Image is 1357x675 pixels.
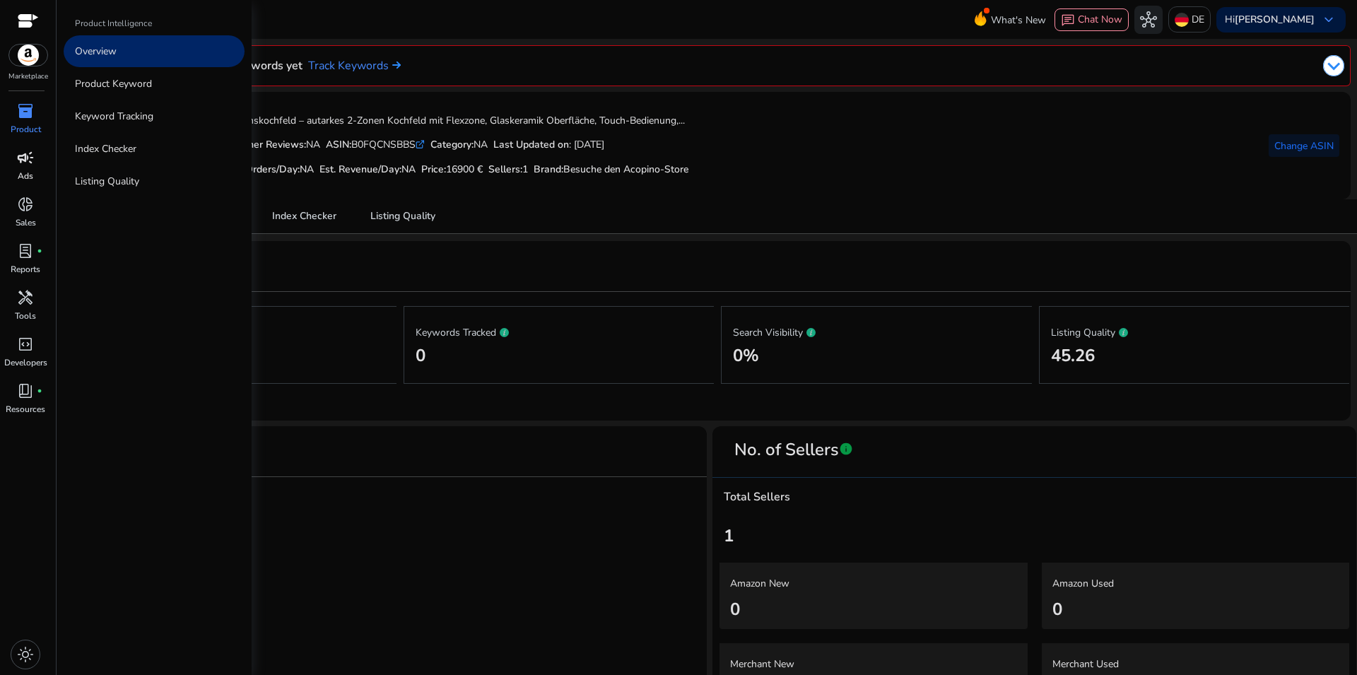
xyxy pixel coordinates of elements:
span: 16900 € [446,163,483,176]
p: Ads [18,170,33,182]
span: code_blocks [17,336,34,353]
span: fiber_manual_record [37,248,42,254]
p: Reports [11,263,40,276]
span: Chat Now [1078,13,1122,26]
p: Product Intelligence [75,17,152,30]
p: Listing Quality [75,174,139,189]
h5: Merchant Used [1052,659,1322,671]
p: Tools [15,310,36,322]
p: Product [11,123,41,136]
p: Keywords Tracked [416,323,703,340]
span: donut_small [17,196,34,213]
span: Change ASIN [1274,139,1334,153]
span: inventory_2 [17,102,34,119]
p: Index Checker [75,141,136,156]
img: amazon.svg [9,45,47,66]
span: Index Checker [272,211,336,221]
span: book_4 [17,382,34,399]
p: Product Keyword [75,76,152,91]
b: Customer Reviews: [219,138,306,151]
span: Besuche den Acopino-Store [563,163,688,176]
button: chatChat Now [1055,8,1129,31]
b: ASIN: [326,138,351,151]
div: 1 [724,523,1345,548]
span: Listing Quality [370,211,435,221]
h2: 45.26 [1051,346,1339,366]
h2: 0 [416,346,703,366]
h5: Sellers: [488,164,528,176]
p: Developers [4,356,47,369]
p: DE [1192,7,1204,32]
p: Listing Quality [1051,323,1339,340]
span: info [839,442,853,456]
h5: Merchant New [730,659,999,671]
div: B0FQCNSBBS [326,137,425,152]
button: hub [1134,6,1163,34]
h5: : [534,164,688,176]
span: NA [300,163,314,176]
img: de.svg [1175,13,1189,27]
img: dropdown-arrow.svg [1323,55,1344,76]
h2: 0% [733,346,1021,366]
div: NA [219,137,320,152]
p: Keyword Tracking [75,109,153,124]
span: light_mode [17,646,34,663]
h4: Total Sellers [724,491,1345,504]
span: keyboard_arrow_down [1320,11,1337,28]
span: NA [401,163,416,176]
h5: Price: [421,164,483,176]
h5: Amazon New [730,578,999,590]
span: campaign [17,149,34,166]
b: Category: [430,138,474,151]
h5: Amazon Used [1052,578,1322,590]
span: What's New [991,8,1046,33]
span: chat [1061,13,1075,28]
b: Last Updated on [493,138,569,151]
p: Hi [1225,15,1315,25]
h5: Est. Revenue/Day: [319,164,416,176]
p: Search Visibility [733,323,1021,340]
span: handyman [17,289,34,306]
b: [PERSON_NAME] [1235,13,1315,26]
span: lab_profile [17,242,34,259]
div: 0 [730,597,740,622]
h4: Acopino Induktionskochfeld – autarkes 2-Zonen Kochfeld mit Flexzone, Glaskeramik Oberfläche, Touc... [173,115,688,127]
h5: Est. Orders/Day: [226,164,314,176]
span: fiber_manual_record [37,388,42,394]
p: Overview [75,44,117,59]
span: hub [1140,11,1157,28]
span: 1 [522,163,528,176]
div: : [DATE] [493,137,604,152]
span: Brand [534,163,561,176]
div: 0 [1052,597,1062,622]
span: No. of Sellers [724,438,839,462]
p: Sales [16,216,36,229]
button: Change ASIN [1269,134,1339,157]
a: Track Keywords [308,57,401,74]
p: Marketplace [8,71,48,82]
div: NA [430,137,488,152]
p: Resources [6,403,45,416]
img: arrow-right.svg [389,61,401,69]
